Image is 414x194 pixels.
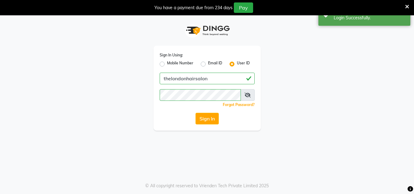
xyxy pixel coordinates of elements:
[208,60,222,68] label: Email ID
[237,60,250,68] label: User ID
[154,5,233,11] div: You have a payment due from 234 days
[183,21,232,40] img: logo1.svg
[167,60,193,68] label: Mobile Number
[160,73,255,84] input: Username
[160,89,241,101] input: Username
[160,52,183,58] label: Sign In Using:
[234,2,253,13] button: Pay
[196,113,219,124] button: Sign In
[223,102,255,107] a: Forgot Password?
[334,15,406,21] div: Login Successfully.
